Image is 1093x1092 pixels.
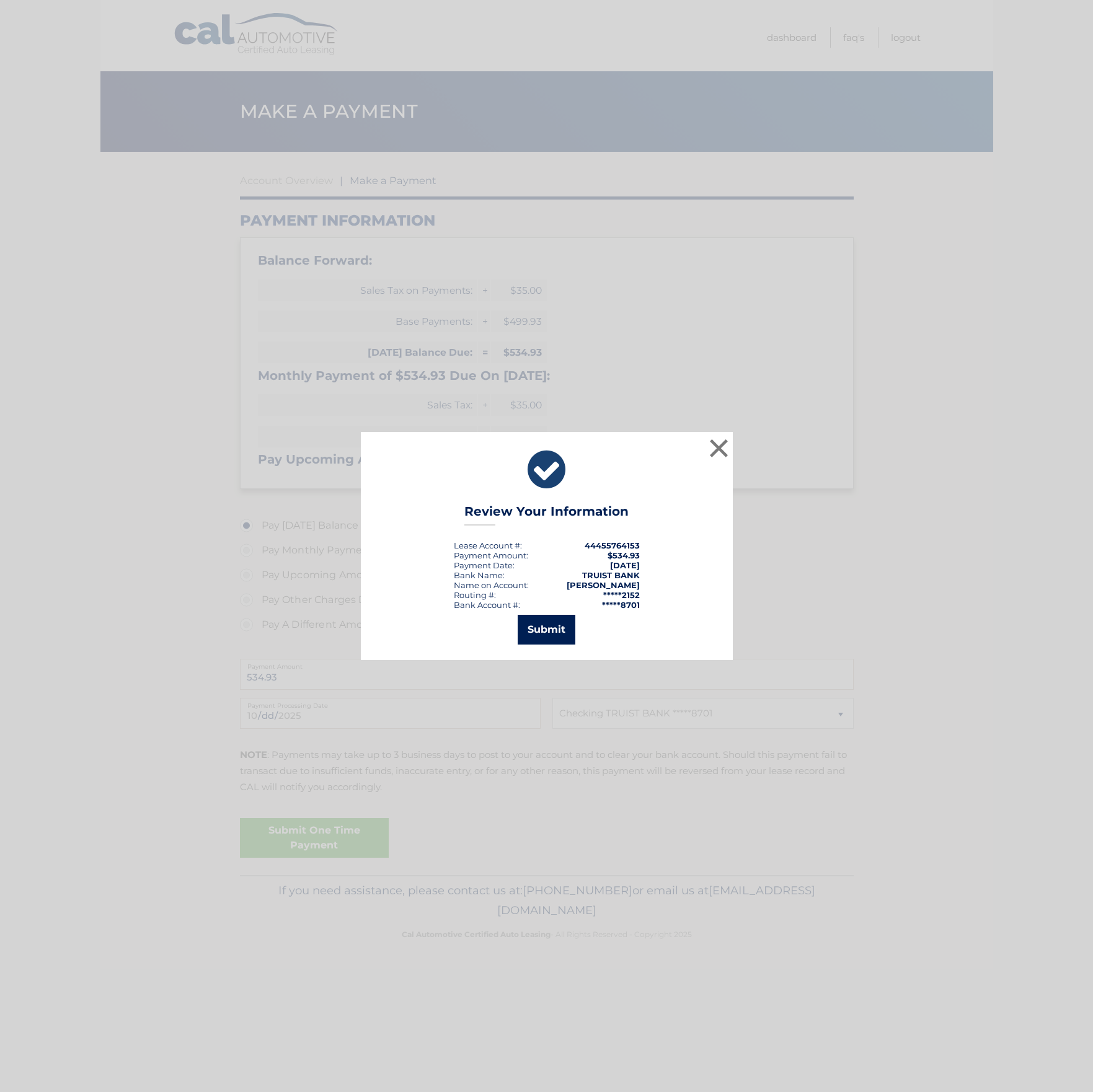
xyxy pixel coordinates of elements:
[454,560,513,570] span: Payment Date
[585,540,640,550] strong: 44455764153
[454,590,496,600] div: Routing #:
[454,560,515,570] div: :
[582,570,640,580] strong: TRUIST BANK
[518,615,575,645] button: Submit
[454,580,529,590] div: Name on Account:
[454,600,520,610] div: Bank Account #:
[454,570,505,580] div: Bank Name:
[567,580,640,590] strong: [PERSON_NAME]
[464,504,629,526] h3: Review Your Information
[707,436,732,460] button: ×
[608,550,640,560] span: $534.93
[454,540,522,550] div: Lease Account #:
[610,560,640,570] span: [DATE]
[454,550,528,560] div: Payment Amount:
